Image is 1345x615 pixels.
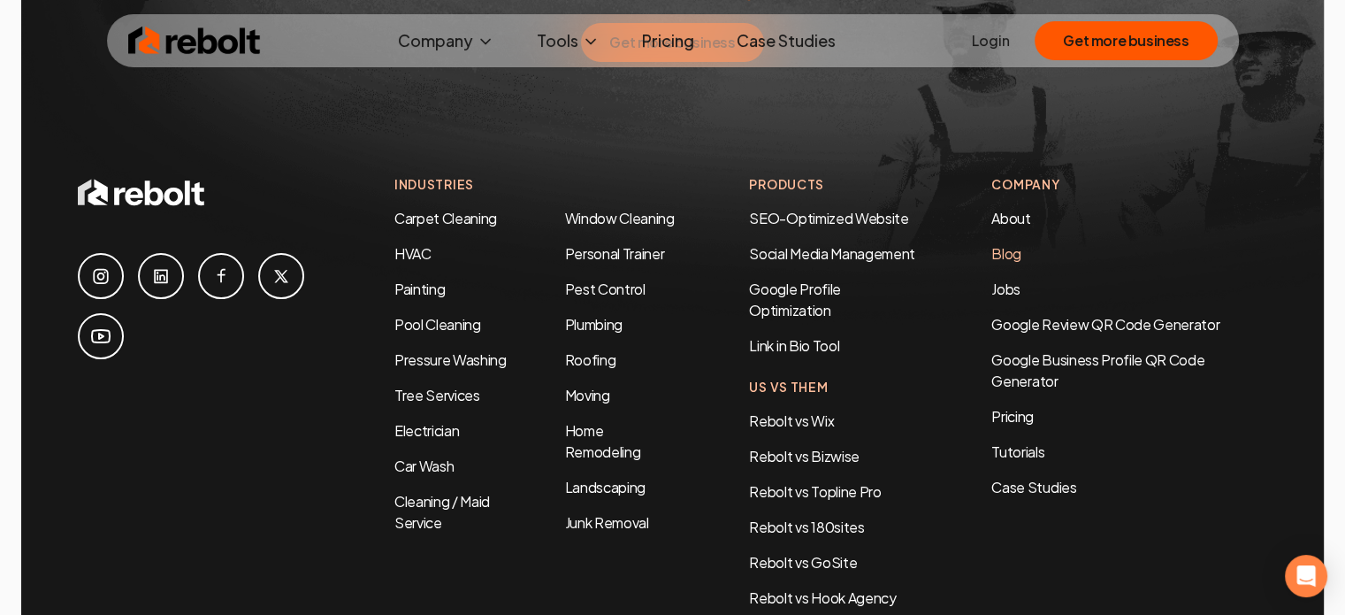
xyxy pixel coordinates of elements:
[394,175,678,194] h4: Industries
[564,209,674,227] a: Window Cleaning
[564,244,664,263] a: Personal Trainer
[564,386,609,404] a: Moving
[749,280,841,319] a: Google Profile Optimization
[749,518,864,536] a: Rebolt vs 180sites
[991,350,1204,390] a: Google Business Profile QR Code Generator
[749,175,921,194] h4: Products
[749,244,915,263] a: Social Media Management
[394,492,490,532] a: Cleaning / Maid Service
[991,406,1267,427] a: Pricing
[394,386,480,404] a: Tree Services
[523,23,614,58] button: Tools
[1285,555,1327,597] div: Open Intercom Messenger
[991,477,1267,498] a: Case Studies
[749,209,908,227] a: SEO-Optimized Website
[564,513,648,532] a: Junk Removal
[564,478,645,496] a: Landscaping
[749,411,834,430] a: Rebolt vs Wix
[564,350,615,369] a: Roofing
[991,315,1219,334] a: Google Review QR Code Generator
[991,175,1267,194] h4: Company
[394,421,459,440] a: Electrician
[991,442,1267,463] a: Tutorials
[394,315,481,334] a: Pool Cleaning
[394,209,497,227] a: Carpet Cleaning
[628,23,708,58] a: Pricing
[128,23,261,58] img: Rebolt Logo
[749,336,839,355] a: Link in Bio Tool
[394,280,445,298] a: Painting
[394,244,432,263] a: HVAC
[749,588,896,607] a: Rebolt vs Hook Agency
[749,553,857,572] a: Rebolt vs GoSite
[394,457,454,475] a: Car Wash
[394,350,507,369] a: Pressure Washing
[564,280,645,298] a: Pest Control
[991,209,1030,227] a: About
[749,447,860,465] a: Rebolt vs Bizwise
[749,482,881,501] a: Rebolt vs Topline Pro
[972,30,1010,51] a: Login
[749,378,921,396] h4: Us Vs Them
[722,23,850,58] a: Case Studies
[991,244,1021,263] a: Blog
[991,280,1020,298] a: Jobs
[1035,21,1217,60] button: Get more business
[384,23,508,58] button: Company
[564,421,640,461] a: Home Remodeling
[564,315,622,334] a: Plumbing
